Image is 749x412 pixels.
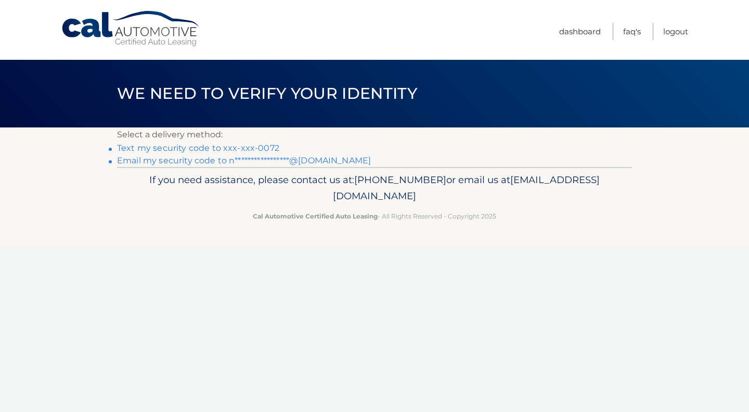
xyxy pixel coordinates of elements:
p: Select a delivery method: [117,127,632,142]
a: Dashboard [559,23,601,40]
a: FAQ's [623,23,641,40]
a: Cal Automotive [61,10,201,47]
strong: Cal Automotive Certified Auto Leasing [253,212,378,220]
span: [PHONE_NUMBER] [354,174,446,186]
p: - All Rights Reserved - Copyright 2025 [124,211,625,222]
p: If you need assistance, please contact us at: or email us at [124,172,625,205]
a: Text my security code to xxx-xxx-0072 [117,143,279,153]
span: We need to verify your identity [117,84,417,103]
a: Logout [663,23,688,40]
